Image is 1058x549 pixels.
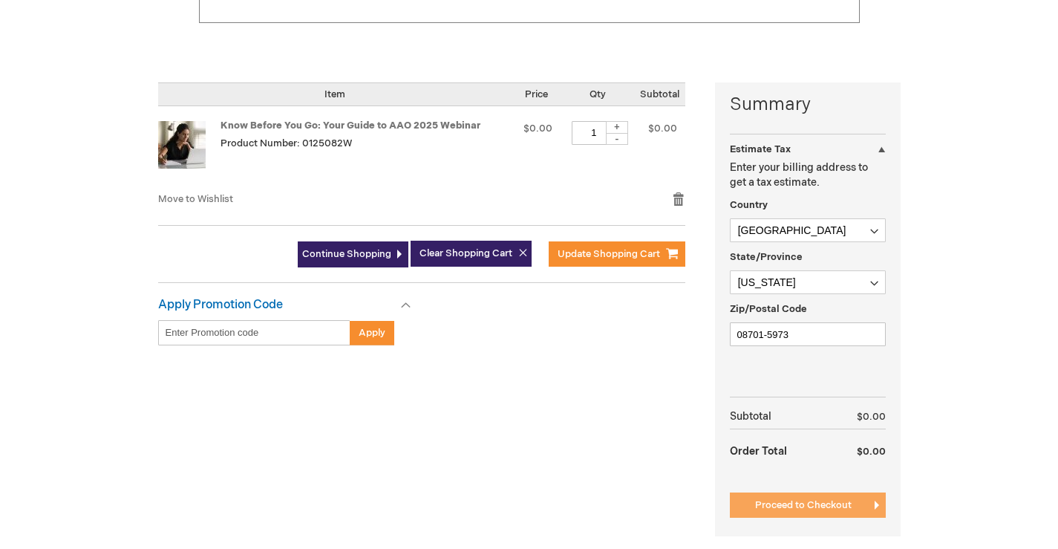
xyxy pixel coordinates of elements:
strong: Apply Promotion Code [158,298,283,312]
span: Product Number: 0125082W [221,137,352,149]
strong: Estimate Tax [730,143,791,155]
button: Proceed to Checkout [730,493,886,518]
span: $0.00 [857,411,886,423]
span: Qty [590,88,606,100]
th: Subtotal [730,405,827,429]
span: Proceed to Checkout [755,499,852,511]
div: - [606,133,628,145]
span: Apply [359,327,385,339]
input: Enter Promotion code [158,320,350,345]
input: Qty [572,121,616,145]
a: Continue Shopping [298,241,408,267]
span: Price [525,88,548,100]
span: Clear Shopping Cart [419,247,512,259]
span: Country [730,199,768,211]
img: Know Before You Go: Your Guide to AAO 2025 Webinar [158,121,206,169]
span: Continue Shopping [302,248,391,260]
span: $0.00 [523,123,552,134]
a: Know Before You Go: Your Guide to AAO 2025 Webinar [221,120,480,131]
a: Know Before You Go: Your Guide to AAO 2025 Webinar [158,121,221,178]
p: Enter your billing address to get a tax estimate. [730,160,886,190]
span: Item [324,88,345,100]
button: Clear Shopping Cart [411,241,532,267]
strong: Summary [730,92,886,117]
div: + [606,121,628,134]
span: State/Province [730,251,803,263]
span: Zip/Postal Code [730,303,807,315]
button: Update Shopping Cart [549,241,685,267]
button: Apply [350,320,394,345]
span: Update Shopping Cart [558,248,660,260]
strong: Order Total [730,438,787,464]
span: Subtotal [640,88,679,100]
span: $0.00 [648,123,677,134]
a: Move to Wishlist [158,193,233,205]
span: $0.00 [857,446,886,458]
